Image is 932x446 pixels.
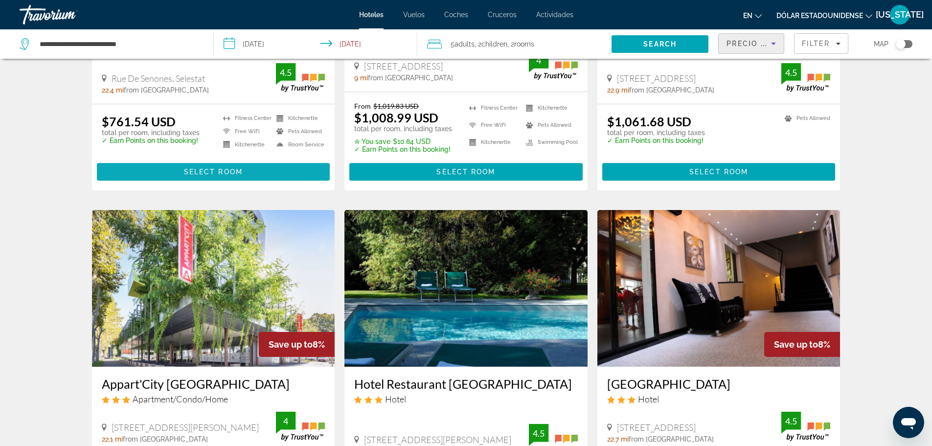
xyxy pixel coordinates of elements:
[464,102,521,114] li: Fitness Center
[359,11,384,19] font: Hoteles
[743,12,752,20] font: en
[607,394,831,404] div: 3 star Hotel
[689,168,748,176] span: Select Room
[133,394,228,404] span: Apartment/Condo/Home
[780,114,830,122] li: Pets Allowed
[521,102,578,114] li: Kitchenette
[781,415,801,427] div: 4.5
[607,86,629,94] span: 22.9 mi
[20,2,117,27] a: Travorium
[218,141,272,149] li: Kitchenette
[354,125,452,133] p: total per room, including taxes
[354,138,390,145] span: ✮ You save
[272,114,325,122] li: Kitchenette
[629,86,714,94] span: from [GEOGRAPHIC_DATA]
[529,427,548,439] div: 4.5
[436,168,495,176] span: Select Room
[97,165,330,176] a: Select Room
[276,63,325,92] img: TrustYou guest rating badge
[354,138,452,145] p: $10.84 USD
[464,119,521,131] li: Free WiFi
[385,394,406,404] span: Hotel
[102,114,176,129] ins: $761.54 USD
[455,40,475,48] span: Adults
[272,127,325,136] li: Pets Allowed
[727,40,802,47] span: Precio más bajo
[617,73,696,84] span: [STREET_ADDRESS]
[521,119,578,131] li: Pets Allowed
[776,8,872,23] button: Cambiar moneda
[481,40,507,48] span: Children
[781,412,830,441] img: TrustYou guest rating badge
[874,37,888,51] span: Map
[536,11,573,19] a: Actividades
[612,35,708,53] button: Search
[607,137,705,144] p: ✓ Earn Points on this booking!
[349,163,583,181] button: Select Room
[607,114,691,129] ins: $1,061.68 USD
[276,412,325,441] img: TrustYou guest rating badge
[354,376,578,391] a: Hotel Restaurant [GEOGRAPHIC_DATA]
[464,136,521,148] li: Kitchenette
[112,422,259,433] span: [STREET_ADDRESS][PERSON_NAME]
[344,210,588,367] img: Hotel Restaurant Du Parc
[368,74,453,82] span: from [GEOGRAPHIC_DATA]
[781,67,801,78] div: 4.5
[764,332,840,357] div: 8%
[488,11,517,19] a: Cruceros
[629,435,714,443] span: from [GEOGRAPHIC_DATA]
[643,40,677,48] span: Search
[354,74,368,82] span: 9 mi
[102,435,123,443] span: 22.1 mi
[102,394,325,404] div: 3 star Apartment
[97,163,330,181] button: Select Room
[364,434,511,445] span: [STREET_ADDRESS][PERSON_NAME]
[354,145,452,153] p: ✓ Earn Points on this booking!
[124,86,209,94] span: from [GEOGRAPHIC_DATA]
[617,422,696,433] span: [STREET_ADDRESS]
[444,11,468,19] a: Coches
[597,210,841,367] img: Hotel la Réserve
[276,67,296,78] div: 4.5
[403,11,425,19] a: Vuelos
[876,9,924,20] font: [US_STATE]
[102,137,200,144] p: ✓ Earn Points on this booking!
[259,332,335,357] div: 8%
[354,394,578,404] div: 3 star Hotel
[102,129,200,137] p: total per room, including taxes
[417,29,612,59] button: Travelers: 5 adults, 2 children
[354,110,438,125] ins: $1,008.99 USD
[373,102,419,110] del: $1,019.83 USD
[184,168,243,176] span: Select Room
[743,8,762,23] button: Cambiar idioma
[102,86,124,94] span: 22.4 mi
[802,40,830,47] span: Filter
[507,37,534,51] span: , 2
[276,415,296,427] div: 4
[727,38,776,49] mat-select: Sort by
[364,61,443,71] span: [STREET_ADDRESS]
[112,73,205,84] span: Rue De Senones, Selestat
[514,40,534,48] span: rooms
[602,163,836,181] button: Select Room
[92,210,335,367] img: Appart'City Mulhouse
[607,129,705,137] p: total per room, including taxes
[529,54,548,66] div: 4
[475,37,507,51] span: , 2
[39,37,199,51] input: Search hotel destination
[349,165,583,176] a: Select Room
[354,102,371,110] span: From
[123,435,208,443] span: from [GEOGRAPHIC_DATA]
[451,37,475,51] span: 5
[218,127,272,136] li: Free WiFi
[887,4,912,25] button: Menú de usuario
[602,165,836,176] a: Select Room
[607,376,831,391] a: [GEOGRAPHIC_DATA]
[607,435,629,443] span: 22.7 mi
